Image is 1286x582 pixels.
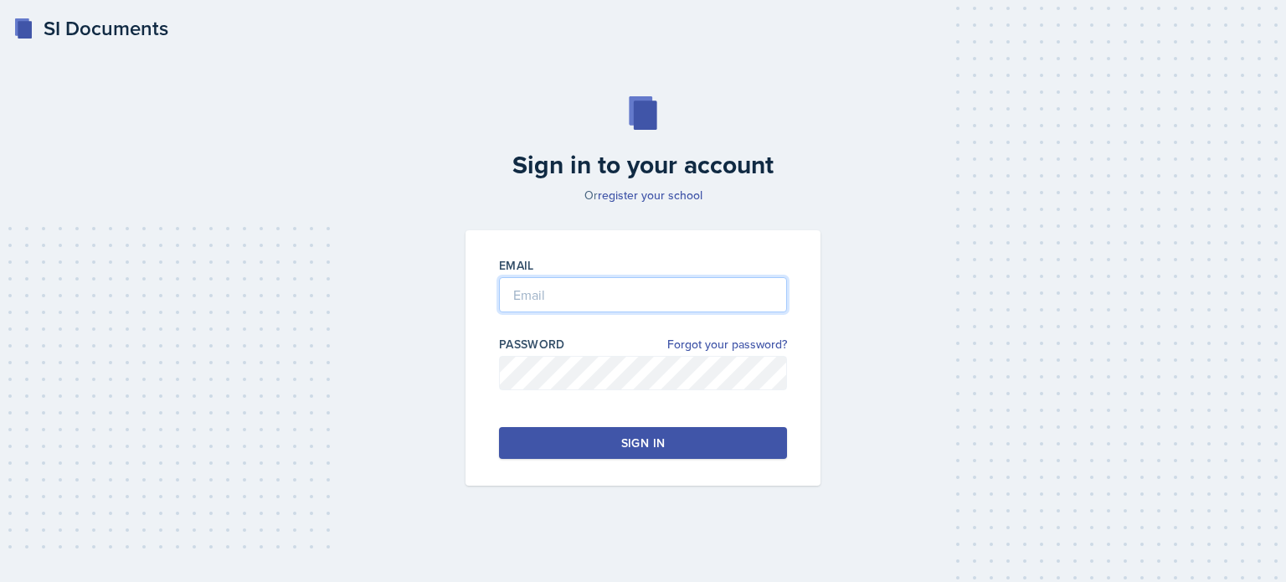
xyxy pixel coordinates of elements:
[621,435,665,451] div: Sign in
[455,187,831,203] p: Or
[598,187,702,203] a: register your school
[499,427,787,459] button: Sign in
[667,336,787,353] a: Forgot your password?
[499,257,534,274] label: Email
[499,277,787,312] input: Email
[499,336,565,353] label: Password
[13,13,168,44] a: SI Documents
[455,150,831,180] h2: Sign in to your account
